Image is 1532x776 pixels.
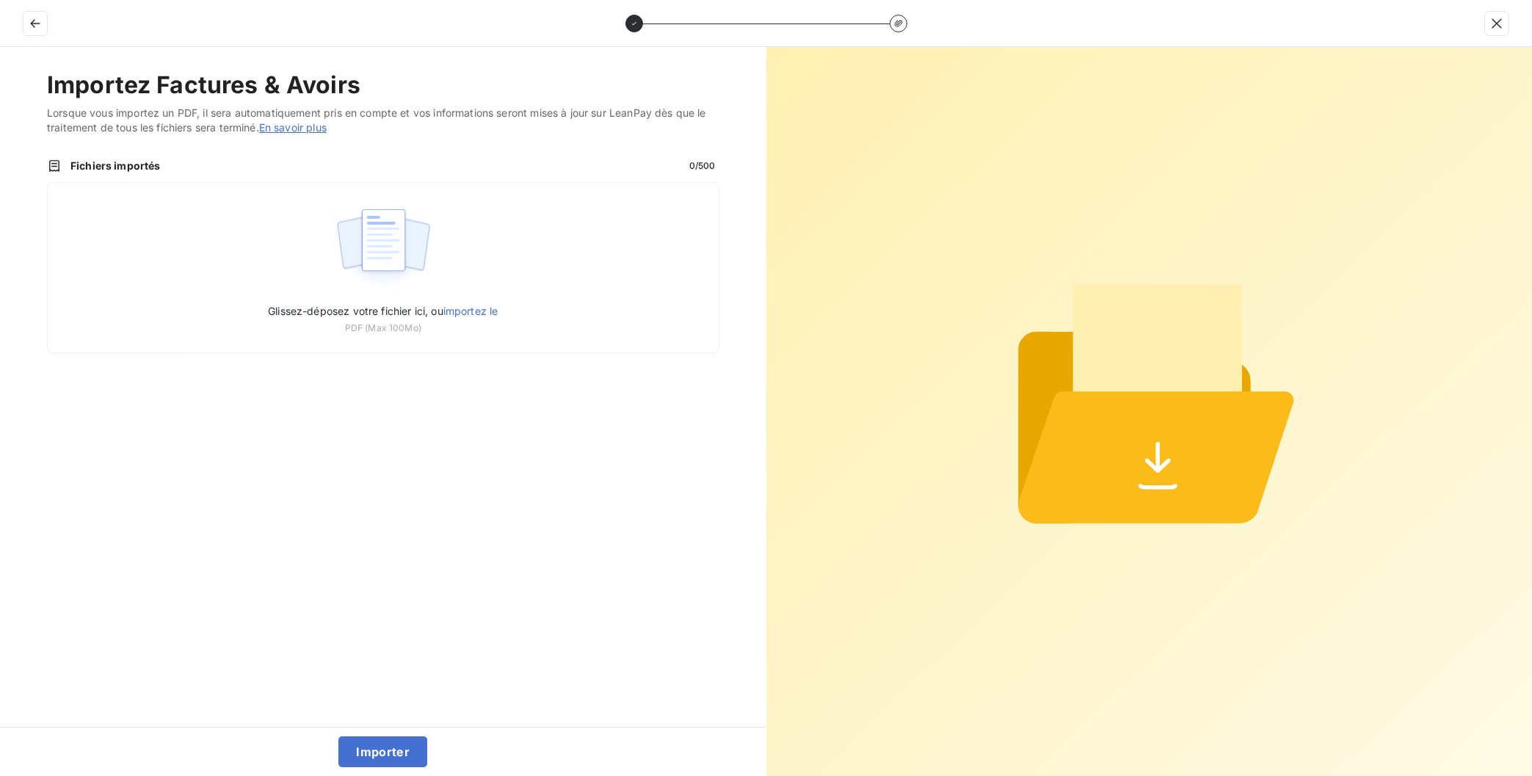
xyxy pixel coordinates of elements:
[345,322,421,335] span: PDF (Max 100Mo)
[47,106,719,135] span: Lorsque vous importez un PDF, il sera automatiquement pris en compte et vos informations seront m...
[47,70,719,100] h2: Importez Factures & Avoirs
[1482,726,1517,761] iframe: Intercom live chat
[338,736,427,767] button: Importer
[259,121,327,134] a: En savoir plus
[443,305,498,317] span: importez le
[335,200,432,294] img: illustration
[70,159,677,173] span: Fichiers importés
[268,305,498,317] span: Glissez-déposez votre fichier ici, ou
[686,159,719,173] span: 0 / 500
